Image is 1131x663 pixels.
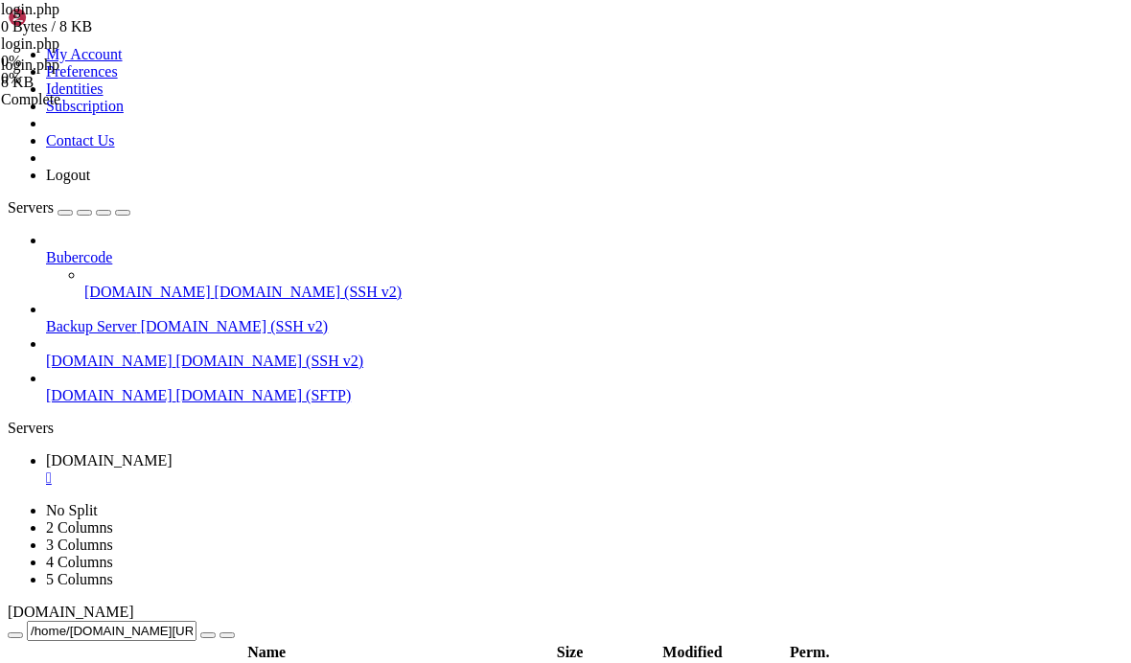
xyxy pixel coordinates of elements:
[1,91,193,108] div: Complete
[1,53,193,70] div: 0%
[1,18,193,35] div: 0 Bytes / 8 KB
[1,35,193,53] div: login.php
[1,1,59,17] span: login.php
[1,1,193,35] span: login.php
